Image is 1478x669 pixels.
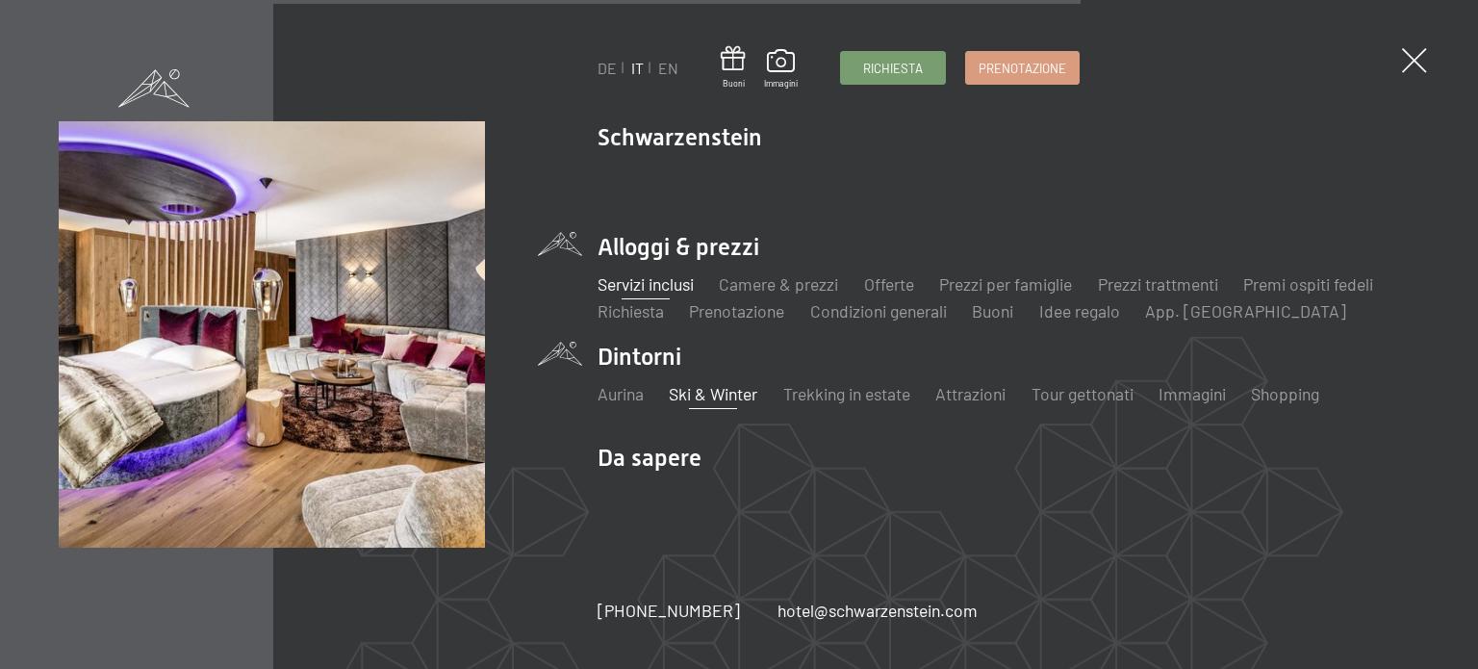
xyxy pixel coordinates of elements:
[598,59,617,77] a: DE
[658,59,678,77] a: EN
[783,383,910,404] a: Trekking in estate
[777,599,978,623] a: hotel@schwarzenstein.com
[939,273,1072,295] a: Prezzi per famiglie
[1145,300,1346,322] a: App. [GEOGRAPHIC_DATA]
[1159,383,1226,404] a: Immagini
[972,300,1013,322] a: Buoni
[721,78,746,90] span: Buoni
[1098,273,1218,295] a: Prezzi trattmenti
[598,600,740,621] span: [PHONE_NUMBER]
[841,52,945,84] a: Richiesta
[631,59,644,77] a: IT
[598,599,740,623] a: [PHONE_NUMBER]
[719,273,838,295] a: Camere & prezzi
[598,300,664,322] a: Richiesta
[810,300,947,322] a: Condizioni generali
[863,60,923,77] span: Richiesta
[764,78,798,90] span: Immagini
[598,273,694,295] a: Servizi inclusi
[864,273,914,295] a: Offerte
[764,49,798,90] a: Immagini
[1039,300,1120,322] a: Idee regalo
[1251,383,1319,404] a: Shopping
[979,60,1066,77] span: Prenotazione
[689,300,784,322] a: Prenotazione
[1032,383,1134,404] a: Tour gettonati
[669,383,757,404] a: Ski & Winter
[721,46,746,90] a: Buoni
[966,52,1079,84] a: Prenotazione
[1243,273,1373,295] a: Premi ospiti fedeli
[598,383,644,404] a: Aurina
[935,383,1006,404] a: Attrazioni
